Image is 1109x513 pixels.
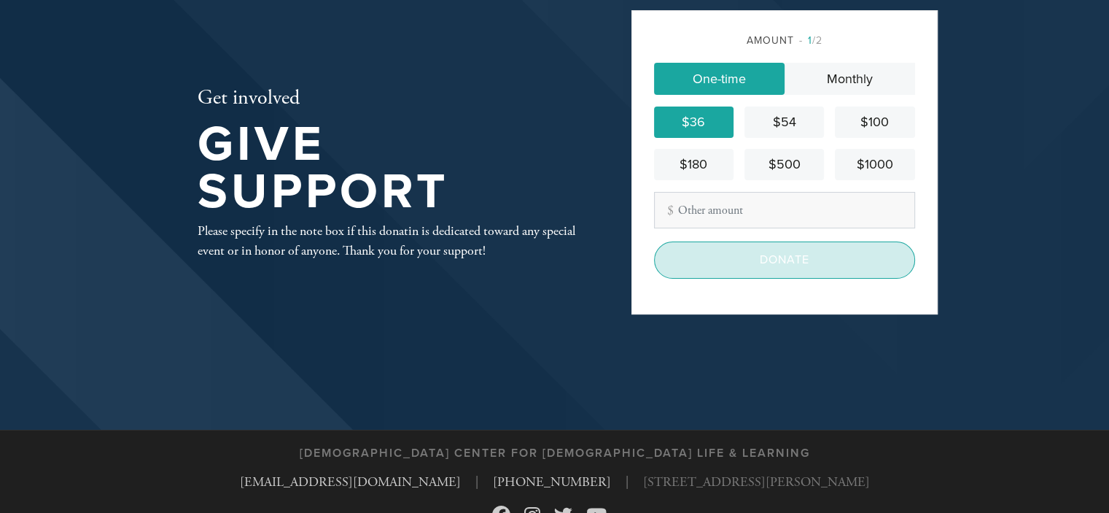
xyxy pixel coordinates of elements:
[835,149,914,180] a: $1000
[654,149,734,180] a: $180
[660,112,728,132] div: $36
[240,474,461,490] a: [EMAIL_ADDRESS][DOMAIN_NAME]
[835,107,914,138] a: $100
[475,472,478,492] span: |
[799,34,822,47] span: /2
[744,149,824,180] a: $500
[654,242,915,278] input: Donate
[198,121,584,215] h1: Give Support
[198,221,584,261] div: Please specify in the note box if this donatin is dedicated toward any special event or in honor ...
[744,107,824,138] a: $54
[654,192,915,228] input: Other amount
[643,472,870,492] span: [STREET_ADDRESS][PERSON_NAME]
[198,86,584,111] h2: Get involved
[660,155,728,174] div: $180
[626,472,629,492] span: |
[654,33,915,48] div: Amount
[841,155,908,174] div: $1000
[654,107,734,138] a: $36
[785,63,915,95] a: Monthly
[750,155,818,174] div: $500
[300,447,810,460] h3: [DEMOGRAPHIC_DATA] Center for [DEMOGRAPHIC_DATA] Life & Learning
[808,34,812,47] span: 1
[654,63,785,95] a: One-time
[841,112,908,132] div: $100
[750,112,818,132] div: $54
[493,474,611,490] a: [PHONE_NUMBER]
